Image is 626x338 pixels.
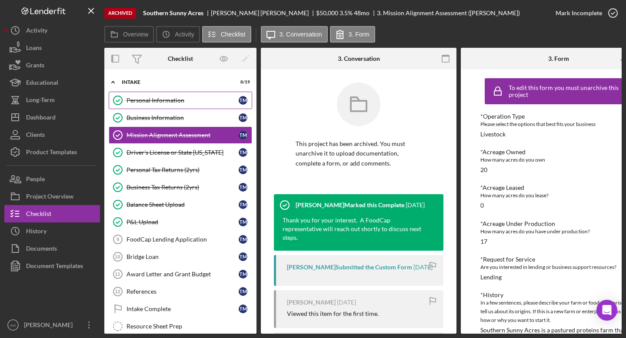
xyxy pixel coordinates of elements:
[4,39,100,56] a: Loans
[109,196,252,213] a: Balance Sheet UploadTM
[4,109,100,126] button: Dashboard
[354,10,370,17] div: 48 mo
[156,26,200,43] button: Activity
[556,4,602,22] div: Mark Incomplete
[261,26,328,43] button: 3. Conversation
[4,143,100,161] a: Product Templates
[283,216,426,242] div: Thank you for your interest. A FoodCap representative will reach out shortly to discuss next steps.
[10,323,16,328] text: AA
[547,4,622,22] button: Mark Incomplete
[175,31,194,38] label: Activity
[239,200,247,209] div: T M
[340,10,353,17] div: 3.5 %
[109,283,252,300] a: 12ReferencesTM
[239,166,247,174] div: T M
[296,139,422,168] p: This project has been archived. You must unarchive it to upload documentation, complete a form, o...
[239,252,247,261] div: T M
[127,253,239,260] div: Bridge Loan
[239,287,247,296] div: T M
[239,113,247,122] div: T M
[4,222,100,240] button: History
[239,183,247,192] div: T M
[127,201,239,208] div: Balance Sheet Upload
[26,39,42,59] div: Loans
[287,264,412,271] div: [PERSON_NAME] Submitted the Custom Form
[109,265,252,283] a: 11Award Letter and Grant BudgetTM
[296,202,404,209] div: [PERSON_NAME] Marked this Complete
[4,240,100,257] button: Documents
[239,96,247,105] div: T M
[480,131,506,138] div: Livestock
[239,131,247,139] div: T M
[280,31,322,38] label: 3. Conversation
[202,26,251,43] button: Checklist
[4,188,100,205] button: Project Overview
[480,238,487,245] div: 17
[349,31,370,38] label: 3. Form
[127,219,239,225] div: P&L Upload
[330,26,375,43] button: 3. Form
[4,22,100,39] button: Activity
[26,188,73,207] div: Project Overview
[109,161,252,179] a: Personal Tax Returns (2yrs)TM
[239,235,247,244] div: T M
[117,237,119,242] tspan: 9
[127,236,239,243] div: FoodCap Lending Application
[4,257,100,275] button: Document Templates
[109,318,252,335] a: Resource Sheet Prep
[4,205,100,222] button: Checklist
[239,148,247,157] div: T M
[548,55,569,62] div: 3. Form
[127,114,239,121] div: Business Information
[109,248,252,265] a: 10Bridge LoanTM
[115,272,120,277] tspan: 11
[377,10,520,17] div: 3. Mission Alignment Assessment ([PERSON_NAME])
[26,22,47,41] div: Activity
[104,8,136,19] div: Archived
[26,56,44,76] div: Grants
[109,92,252,109] a: Personal InformationTM
[127,184,239,191] div: Business Tax Returns (2yrs)
[127,149,239,156] div: Driver's License or State [US_STATE]
[109,126,252,144] a: Mission Alignment AssessmentTM
[406,202,425,209] time: 2025-07-10 15:46
[127,271,239,278] div: Award Letter and Grant Budget
[22,316,78,336] div: [PERSON_NAME]
[127,132,239,139] div: Mission Alignment Assessment
[239,218,247,226] div: T M
[115,254,120,259] tspan: 10
[4,91,100,109] button: Long-Term
[26,143,77,163] div: Product Templates
[123,31,148,38] label: Overview
[109,231,252,248] a: 9FoodCap Lending ApplicationTM
[26,91,55,111] div: Long-Term
[109,213,252,231] a: P&L UploadTM
[127,288,239,295] div: References
[26,109,56,128] div: Dashboard
[4,74,100,91] button: Educational
[480,202,484,209] div: 0
[127,305,239,312] div: Intake Complete
[127,323,252,330] div: Resource Sheet Prep
[239,270,247,278] div: T M
[127,97,239,104] div: Personal Information
[143,10,203,17] b: Southern Sunny Acres
[234,80,250,85] div: 8 / 19
[109,144,252,161] a: Driver's License or State [US_STATE]TM
[4,170,100,188] button: People
[316,9,338,17] span: $50,000
[480,166,487,173] div: 20
[104,26,154,43] button: Overview
[4,126,100,143] button: Clients
[211,10,316,17] div: [PERSON_NAME] [PERSON_NAME]
[4,56,100,74] button: Grants
[4,316,100,334] button: AA[PERSON_NAME]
